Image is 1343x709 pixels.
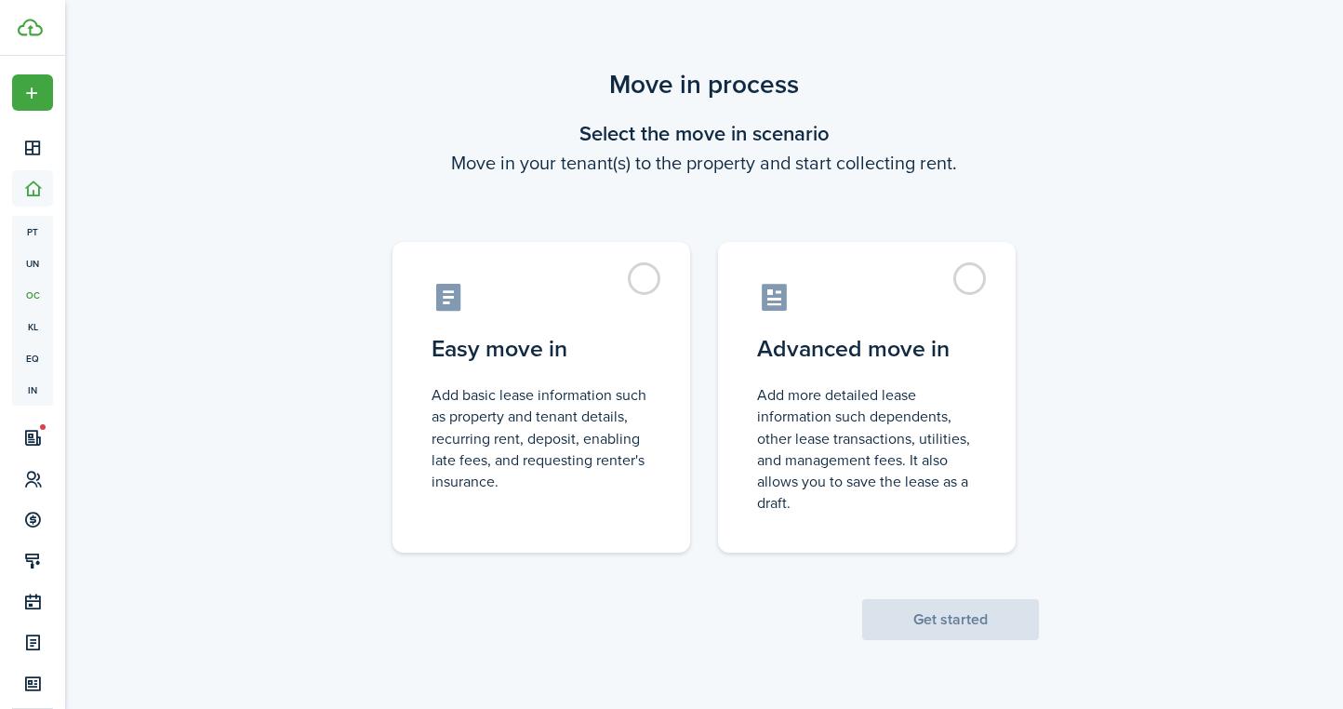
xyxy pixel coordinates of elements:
[369,65,1039,104] scenario-title: Move in process
[18,19,43,36] img: TenantCloud
[12,279,53,311] a: oc
[432,332,651,366] control-radio-card-title: Easy move in
[369,118,1039,149] wizard-step-header-title: Select the move in scenario
[12,311,53,342] a: kl
[757,384,977,514] control-radio-card-description: Add more detailed lease information such dependents, other lease transactions, utilities, and man...
[369,149,1039,177] wizard-step-header-description: Move in your tenant(s) to the property and start collecting rent.
[12,216,53,247] a: pt
[432,384,651,492] control-radio-card-description: Add basic lease information such as property and tenant details, recurring rent, deposit, enablin...
[12,374,53,406] a: in
[757,332,977,366] control-radio-card-title: Advanced move in
[12,247,53,279] a: un
[12,74,53,111] button: Open menu
[12,342,53,374] a: eq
